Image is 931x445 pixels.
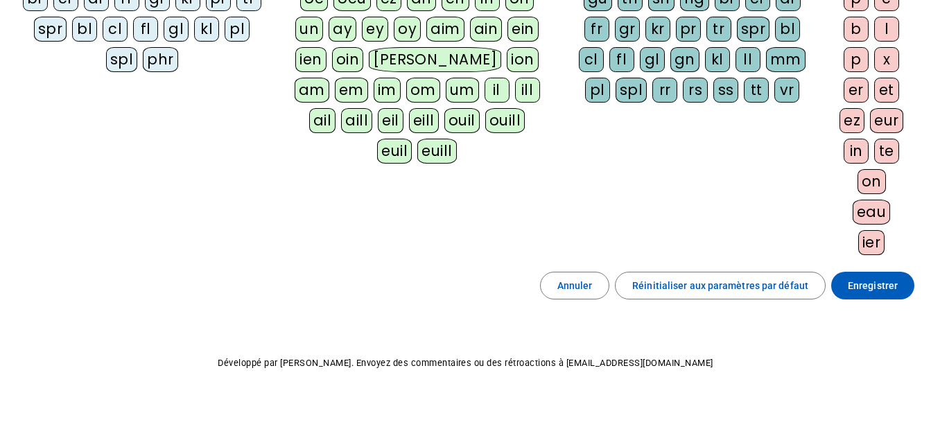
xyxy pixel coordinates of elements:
div: rs [683,78,708,103]
div: pl [225,17,250,42]
div: spl [616,78,647,103]
div: oy [394,17,421,42]
div: in [844,139,869,164]
div: kl [705,47,730,72]
div: ien [295,47,327,72]
div: p [844,47,869,72]
div: rr [652,78,677,103]
button: Annuler [540,272,610,299]
div: fl [133,17,158,42]
div: gr [615,17,640,42]
div: ill [515,78,540,103]
div: bl [775,17,800,42]
button: Enregistrer [831,272,914,299]
div: ll [736,47,760,72]
div: ez [839,108,864,133]
div: aill [341,108,372,133]
div: cl [579,47,604,72]
div: x [874,47,899,72]
div: ier [858,230,885,255]
div: am [295,78,329,103]
div: un [295,17,323,42]
span: Enregistrer [848,277,898,294]
div: l [874,17,899,42]
div: ay [329,17,356,42]
div: um [446,78,479,103]
div: fl [609,47,634,72]
div: gl [640,47,665,72]
div: eau [853,200,891,225]
div: gn [670,47,699,72]
button: Réinitialiser aux paramètres par défaut [615,272,826,299]
div: em [335,78,368,103]
div: ein [507,17,539,42]
div: er [844,78,869,103]
div: gl [164,17,189,42]
div: spl [106,47,138,72]
div: vr [774,78,799,103]
div: ain [470,17,503,42]
div: ss [713,78,738,103]
div: cl [103,17,128,42]
div: on [858,169,886,194]
div: tr [706,17,731,42]
div: mm [766,47,806,72]
div: [PERSON_NAME] [369,47,501,72]
div: fr [584,17,609,42]
div: ey [362,17,388,42]
div: spr [737,17,770,42]
div: et [874,78,899,103]
span: Annuler [557,277,593,294]
div: ail [309,108,336,133]
div: bl [72,17,97,42]
div: tt [744,78,769,103]
div: aim [426,17,464,42]
p: Développé par [PERSON_NAME]. Envoyez des commentaires ou des rétroactions à [EMAIL_ADDRESS][DOMAI... [11,355,920,372]
div: ouill [485,108,525,133]
div: eil [378,108,403,133]
div: oin [332,47,364,72]
div: euill [417,139,456,164]
div: pr [676,17,701,42]
div: euil [377,139,412,164]
div: om [406,78,440,103]
div: il [485,78,510,103]
div: kr [645,17,670,42]
div: im [374,78,401,103]
div: ouil [444,108,480,133]
div: ion [507,47,539,72]
div: pl [585,78,610,103]
div: kl [194,17,219,42]
div: spr [34,17,67,42]
div: eur [870,108,903,133]
div: te [874,139,899,164]
div: eill [409,108,439,133]
div: phr [143,47,178,72]
div: b [844,17,869,42]
span: Réinitialiser aux paramètres par défaut [632,277,808,294]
